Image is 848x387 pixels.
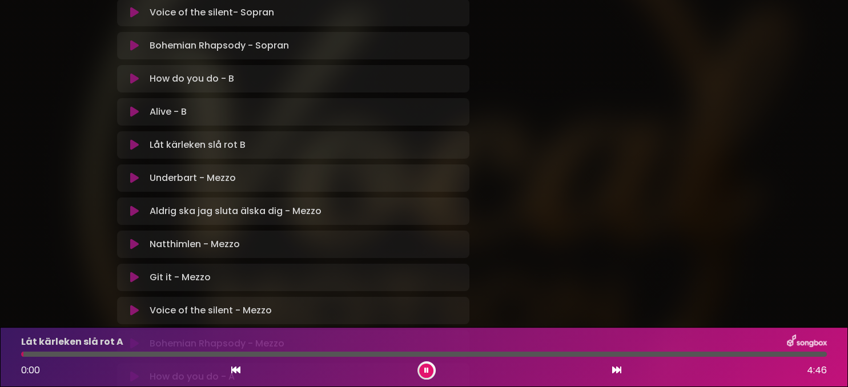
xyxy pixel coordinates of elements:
[21,335,123,349] p: Låt kärleken slå rot A
[150,138,246,152] p: Låt kärleken slå rot B
[150,304,272,317] p: Voice of the silent - Mezzo
[150,72,234,86] p: How do you do - B
[807,364,827,377] span: 4:46
[150,204,321,218] p: Aldrig ska jag sluta älska dig - Mezzo
[787,334,827,349] img: songbox-logo-white.png
[150,39,289,53] p: Bohemian Rhapsody - Sopran
[150,271,211,284] p: Git it - Mezzo
[21,364,40,377] span: 0:00
[150,171,236,185] p: Underbart - Mezzo
[150,237,240,251] p: Natthimlen - Mezzo
[150,6,274,19] p: Voice of the silent- Sopran
[150,105,187,119] p: Alive - B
